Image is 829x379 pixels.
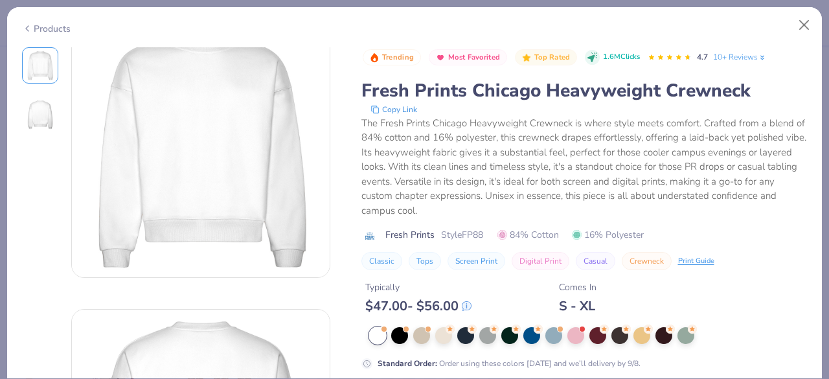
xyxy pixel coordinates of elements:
button: Casual [576,252,615,270]
img: Front [25,50,56,81]
span: Style FP88 [441,228,483,242]
div: 4.7 Stars [648,47,692,68]
div: $ 47.00 - $ 56.00 [365,298,471,314]
button: Screen Print [448,252,505,270]
button: Crewneck [622,252,672,270]
div: S - XL [559,298,596,314]
span: Most Favorited [448,54,500,61]
button: Close [792,13,817,38]
div: Order using these colors [DATE] and we’ll delivery by 9/8. [378,358,641,369]
button: Digital Print [512,252,569,270]
button: Classic [361,252,402,270]
div: Comes In [559,281,596,294]
button: Badge Button [515,49,577,66]
div: Fresh Prints Chicago Heavyweight Crewneck [361,78,808,103]
img: Most Favorited sort [435,52,446,63]
img: Top Rated sort [521,52,532,63]
img: Trending sort [369,52,380,63]
button: Badge Button [363,49,421,66]
img: Front [72,19,330,277]
strong: Standard Order : [378,358,437,369]
button: Badge Button [429,49,507,66]
span: 84% Cotton [497,228,559,242]
span: Fresh Prints [385,228,435,242]
div: Print Guide [678,256,714,267]
div: Typically [365,281,471,294]
img: brand logo [361,231,379,241]
img: Back [25,99,56,130]
button: Tops [409,252,441,270]
span: 1.6M Clicks [603,52,640,63]
span: 4.7 [697,52,708,62]
span: 16% Polyester [572,228,644,242]
div: The Fresh Prints Chicago Heavyweight Crewneck is where style meets comfort. Crafted from a blend ... [361,116,808,218]
span: Top Rated [534,54,571,61]
span: Trending [382,54,414,61]
div: Products [22,22,71,36]
a: 10+ Reviews [713,51,767,63]
button: copy to clipboard [367,103,421,116]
